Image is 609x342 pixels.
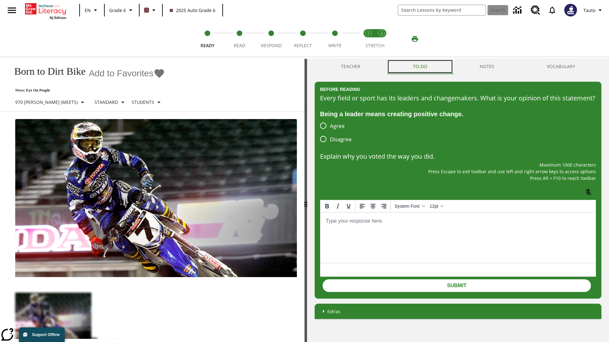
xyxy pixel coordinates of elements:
[560,2,581,18] button: Select a new avatar
[430,204,438,209] span: 12pt
[3,1,21,20] button: Open side menu
[387,59,454,74] button: TO-DO
[395,204,420,209] span: System Font
[8,88,165,93] p: News: Eye On People
[581,185,596,200] button: Click to activate and allow voice recognition
[15,119,297,277] img: Motocross racer James Stewart flies through the air on his dirt bike.
[315,59,601,74] div: Instructional Panel Tabs
[521,59,601,74] button: VOCABULARY
[509,2,527,19] a: Data Center
[427,201,446,212] button: Font sizes
[49,15,66,20] span: NJ Edition
[527,2,544,19] a: Resource Center, Will open in new tab
[170,7,215,14] span: 2025 Auto Grade 6
[320,93,596,103] div: Every field or sport has its leaders and changemakers. What is your opinion of this statement?
[320,119,357,146] div: poll
[32,332,60,337] span: Support Offline
[378,201,389,212] button: Align right
[89,68,165,79] button: Add to Favorites - Born to Dirt Bike
[381,31,383,35] text: 2
[405,33,425,45] button: Print
[320,86,360,93] h2: Before Reading
[129,97,165,108] button: Select Student
[234,42,245,48] span: Read
[320,168,596,175] p: Press Escape to exit toolbar and use left and right arrow keys to access options
[315,59,387,74] button: Teacher
[368,31,369,35] text: 1
[315,304,601,319] div: Extras
[544,2,560,18] a: Notifications
[392,201,427,212] button: Fonts
[320,175,596,181] p: Press Alt + F10 to reach toolbar
[307,59,609,342] div: activity
[19,327,65,342] button: Support Offline
[85,7,91,14] span: EN
[109,7,126,14] span: Grade 6
[320,212,596,263] iframe: Rich Text Area. Press ALT-0 for help.
[359,22,377,56] button: Stretch Read step 1 of 2
[132,99,154,105] p: Students
[365,42,384,48] span: STRETCH
[327,308,340,315] p: Extras
[317,22,353,56] button: Write step 5 of 5
[330,135,352,143] span: Disagree
[328,42,342,48] span: Write
[322,201,332,212] button: Bold
[294,42,312,48] span: Reflect
[454,59,521,74] button: NOTES
[95,99,118,105] p: Standard
[253,22,290,56] button: Respond step 3 of 5
[82,4,102,16] button: Language: EN, Select a language
[332,201,343,212] button: Italic
[25,2,66,20] div: Home
[92,97,129,108] button: Scaffolds, Standard
[320,109,596,119] div: Being a leader means creating positive change.
[141,4,160,16] button: Class color is dark brown. Change class color
[372,22,391,56] button: Stretch Respond step 2 of 2
[323,279,591,292] button: Submit
[15,99,78,105] p: 970 [PERSON_NAME] (Meets)
[200,42,214,48] span: Ready
[89,68,154,79] span: Add to Favorites
[368,201,378,212] button: Align center
[398,5,486,15] input: search field
[189,22,226,56] button: Ready step 1 of 5
[583,7,595,14] span: Tauto
[13,97,89,108] button: Select Lexile, 970 Lexile (Meets)
[107,4,137,16] button: Grade: Grade 6, Select a grade
[564,4,577,16] img: Avatar
[320,151,596,161] p: Explain why you voted the way you did.
[330,122,345,130] span: Agree
[261,42,282,48] span: Respond
[221,22,258,56] button: Read step 2 of 5
[581,4,606,16] button: Profile/Settings
[8,66,86,77] h1: Born to Dirt Bike
[304,59,307,342] div: Press Enter or Spacebar and then press right and left arrow keys to move the slider
[285,22,321,56] button: Reflect step 4 of 5
[320,161,596,168] p: Maximum 1000 characters
[357,201,368,212] button: Align left
[343,201,354,212] button: Underline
